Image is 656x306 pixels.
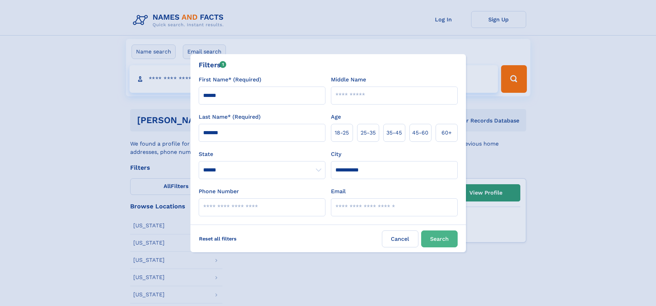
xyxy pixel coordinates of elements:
span: 45‑60 [412,129,428,137]
label: Reset all filters [195,230,241,247]
span: 18‑25 [335,129,349,137]
label: First Name* (Required) [199,76,261,84]
label: Email [331,187,346,196]
label: City [331,150,341,158]
span: 35‑45 [386,129,402,137]
label: Middle Name [331,76,366,84]
div: Filters [199,60,227,70]
span: 25‑35 [361,129,376,137]
label: Last Name* (Required) [199,113,261,121]
label: Cancel [382,230,418,247]
label: State [199,150,325,158]
label: Phone Number [199,187,239,196]
label: Age [331,113,341,121]
button: Search [421,230,458,247]
span: 60+ [441,129,452,137]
